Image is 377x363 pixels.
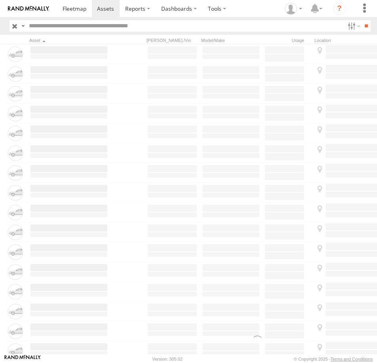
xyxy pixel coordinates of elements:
label: Search Filter Options [345,20,362,32]
i: ? [333,2,346,15]
div: Tye Clark [282,3,305,15]
div: Model/Make [201,38,261,43]
div: Click to Sort [29,38,109,43]
a: Visit our Website [4,355,41,363]
div: © Copyright 2025 - [294,357,373,361]
img: rand-logo.svg [8,6,49,11]
div: Version: 305.02 [152,357,183,361]
a: Terms and Conditions [331,357,373,361]
label: Search Query [20,20,26,32]
div: Usage [264,38,311,43]
div: [PERSON_NAME]./Vin [147,38,198,43]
